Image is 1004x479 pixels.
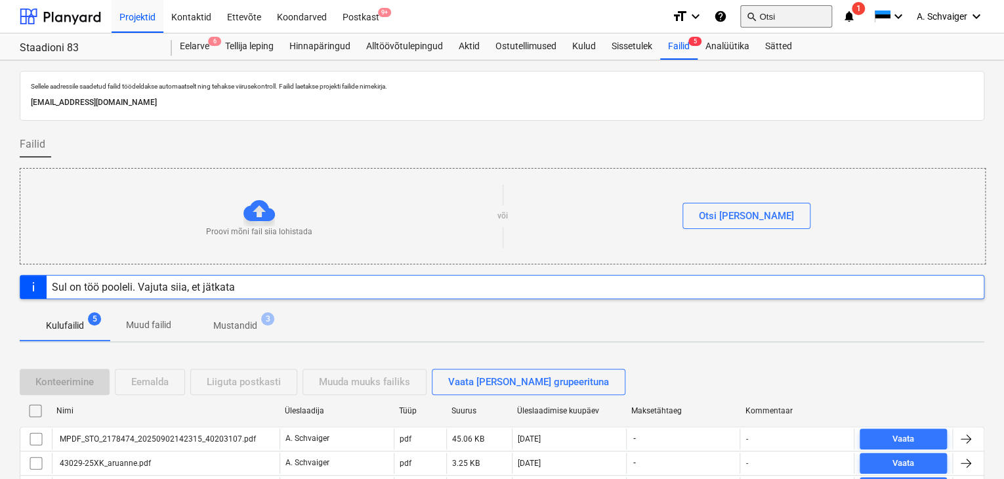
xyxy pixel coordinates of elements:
[400,434,411,444] div: pdf
[452,459,480,468] div: 3.25 KB
[518,459,541,468] div: [DATE]
[452,434,484,444] div: 45.06 KB
[261,312,274,325] span: 3
[88,312,101,325] span: 5
[682,203,810,229] button: Otsi [PERSON_NAME]
[282,33,358,60] a: Hinnapäringud
[517,406,621,415] div: Üleslaadimise kuupäev
[400,459,411,468] div: pdf
[660,33,698,60] div: Failid
[860,453,947,474] button: Vaata
[399,406,441,415] div: Tüüp
[632,457,637,469] span: -
[285,406,388,415] div: Üleslaadija
[688,37,701,46] span: 5
[451,33,488,60] a: Aktid
[285,433,329,444] p: A. Schvaiger
[497,211,508,222] p: või
[432,369,625,395] button: Vaata [PERSON_NAME] grupeerituna
[285,457,329,469] p: A. Schvaiger
[892,432,914,447] div: Vaata
[126,318,171,332] p: Muud failid
[20,41,156,55] div: Staadioni 83
[56,406,274,415] div: Nimi
[745,459,747,468] div: -
[52,281,235,293] div: Sul on töö pooleli. Vajuta siia, et jätkata
[488,33,564,60] a: Ostutellimused
[757,33,800,60] a: Sätted
[860,428,947,449] button: Vaata
[378,8,391,17] span: 9+
[448,373,609,390] div: Vaata [PERSON_NAME] grupeerituna
[172,33,217,60] a: Eelarve6
[213,319,257,333] p: Mustandid
[20,168,986,264] div: Proovi mõni fail siia lohistadavõiOtsi [PERSON_NAME]
[892,456,914,471] div: Vaata
[660,33,698,60] a: Failid5
[451,406,507,415] div: Suurus
[604,33,660,60] a: Sissetulek
[745,406,849,415] div: Kommentaar
[20,136,45,152] span: Failid
[564,33,604,60] a: Kulud
[938,416,1004,479] div: Vestlusvidin
[208,37,221,46] span: 6
[58,434,256,444] div: MPDF_STO_2178474_20250902142315_40203107.pdf
[31,96,973,110] p: [EMAIL_ADDRESS][DOMAIN_NAME]
[698,33,757,60] a: Analüütika
[58,459,151,468] div: 43029-25XK_aruanne.pdf
[31,82,973,91] p: Sellele aadressile saadetud failid töödeldakse automaatselt ning tehakse viirusekontroll. Failid ...
[632,433,637,444] span: -
[46,319,84,333] p: Kulufailid
[938,416,1004,479] iframe: Chat Widget
[745,434,747,444] div: -
[217,33,282,60] a: Tellija leping
[206,226,312,238] p: Proovi mõni fail siia lohistada
[518,434,541,444] div: [DATE]
[631,406,735,415] div: Maksetähtaeg
[172,33,217,60] div: Eelarve
[699,207,794,224] div: Otsi [PERSON_NAME]
[358,33,451,60] a: Alltöövõtulepingud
